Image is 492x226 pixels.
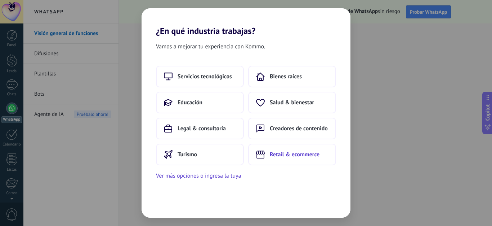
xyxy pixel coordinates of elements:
span: Turismo [178,151,197,158]
button: Creadores de contenido [248,118,336,139]
button: Servicios tecnológicos [156,66,244,87]
button: Bienes raíces [248,66,336,87]
span: Educación [178,99,202,106]
span: Vamos a mejorar tu experiencia con Kommo. [156,42,265,51]
span: Creadores de contenido [270,125,328,132]
button: Ver más opciones o ingresa la tuya [156,171,241,181]
h2: ¿En qué industria trabajas? [142,8,350,36]
span: Legal & consultoría [178,125,226,132]
button: Retail & ecommerce [248,144,336,165]
button: Salud & bienestar [248,92,336,113]
span: Salud & bienestar [270,99,314,106]
span: Bienes raíces [270,73,302,80]
button: Turismo [156,144,244,165]
span: Servicios tecnológicos [178,73,232,80]
button: Educación [156,92,244,113]
span: Retail & ecommerce [270,151,319,158]
button: Legal & consultoría [156,118,244,139]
